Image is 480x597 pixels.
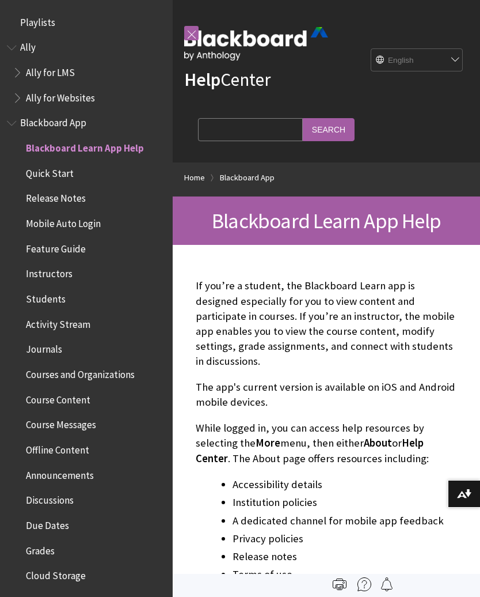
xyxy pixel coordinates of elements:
img: Blackboard by Anthology [184,27,328,61]
span: Announcements [26,466,94,481]
li: Release notes [233,549,457,565]
span: Blackboard Learn App Help [26,138,144,154]
span: Course Messages [26,415,96,431]
select: Site Language Selector [371,49,463,72]
span: Courses and Organizations [26,365,135,380]
span: Mobile Auto Login [26,214,101,229]
span: Cloud Storage [26,566,86,581]
a: Blackboard App [220,171,275,185]
img: Follow this page [380,577,394,591]
span: Due Dates [26,516,69,531]
img: Print [333,577,346,591]
p: While logged in, you can access help resources by selecting the menu, then either or . The About ... [196,421,457,466]
li: Accessibility details [233,477,457,493]
span: Offline Content [26,440,89,456]
span: Journals [26,340,62,356]
span: About [364,436,392,449]
img: More help [357,577,371,591]
a: HelpCenter [184,68,271,91]
span: Feature Guide [26,239,86,255]
nav: Book outline for Playlists [7,13,166,32]
li: Institution policies [233,494,457,511]
span: Ally for Websites [26,88,95,104]
li: A dedicated channel for mobile app feedback [233,513,457,529]
input: Search [303,118,355,141]
li: Privacy policies [233,531,457,547]
strong: Help [184,68,220,91]
span: Release Notes [26,189,86,205]
nav: Book outline for Anthology Ally Help [7,38,166,108]
span: Blackboard App [20,114,86,129]
span: More [256,436,280,449]
span: Playlists [20,13,55,28]
span: Instructors [26,265,73,280]
span: Activity Stream [26,315,90,330]
span: Help Center [196,436,424,464]
span: Ally for LMS [26,63,75,78]
span: Grades [26,541,55,557]
span: Course Content [26,390,90,406]
span: Ally [20,38,36,54]
p: The app's current version is available on iOS and Android mobile devices. [196,380,457,410]
li: Terms of use [233,566,457,583]
a: Home [184,171,205,185]
p: If you’re a student, the Blackboard Learn app is designed especially for you to view content and ... [196,278,457,369]
span: Discussions [26,490,74,506]
span: Students [26,289,66,305]
span: Blackboard Learn App Help [212,207,441,234]
span: Quick Start [26,164,74,179]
